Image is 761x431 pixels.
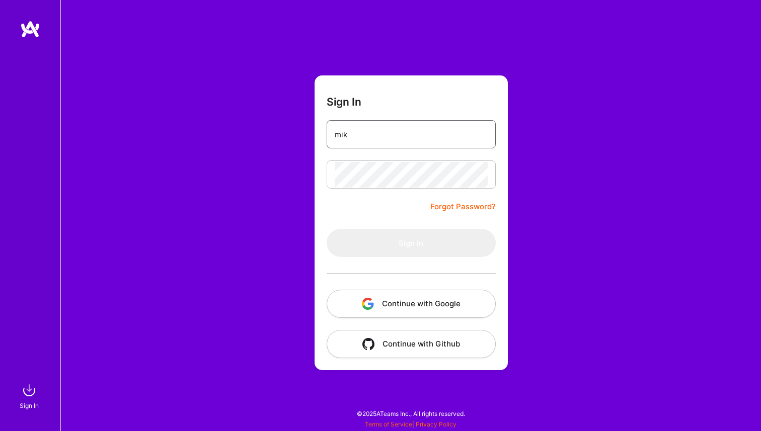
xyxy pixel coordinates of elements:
[416,420,456,428] a: Privacy Policy
[20,400,39,411] div: Sign In
[327,229,496,257] button: Sign In
[60,401,761,426] div: © 2025 ATeams Inc., All rights reserved.
[430,201,496,213] a: Forgot Password?
[19,380,39,400] img: sign in
[327,290,496,318] button: Continue with Google
[327,96,361,108] h3: Sign In
[327,330,496,358] button: Continue with Github
[335,122,488,147] input: Email...
[21,380,39,411] a: sign inSign In
[362,338,374,350] img: icon
[20,20,40,38] img: logo
[365,420,412,428] a: Terms of Service
[365,420,456,428] span: |
[362,298,374,310] img: icon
